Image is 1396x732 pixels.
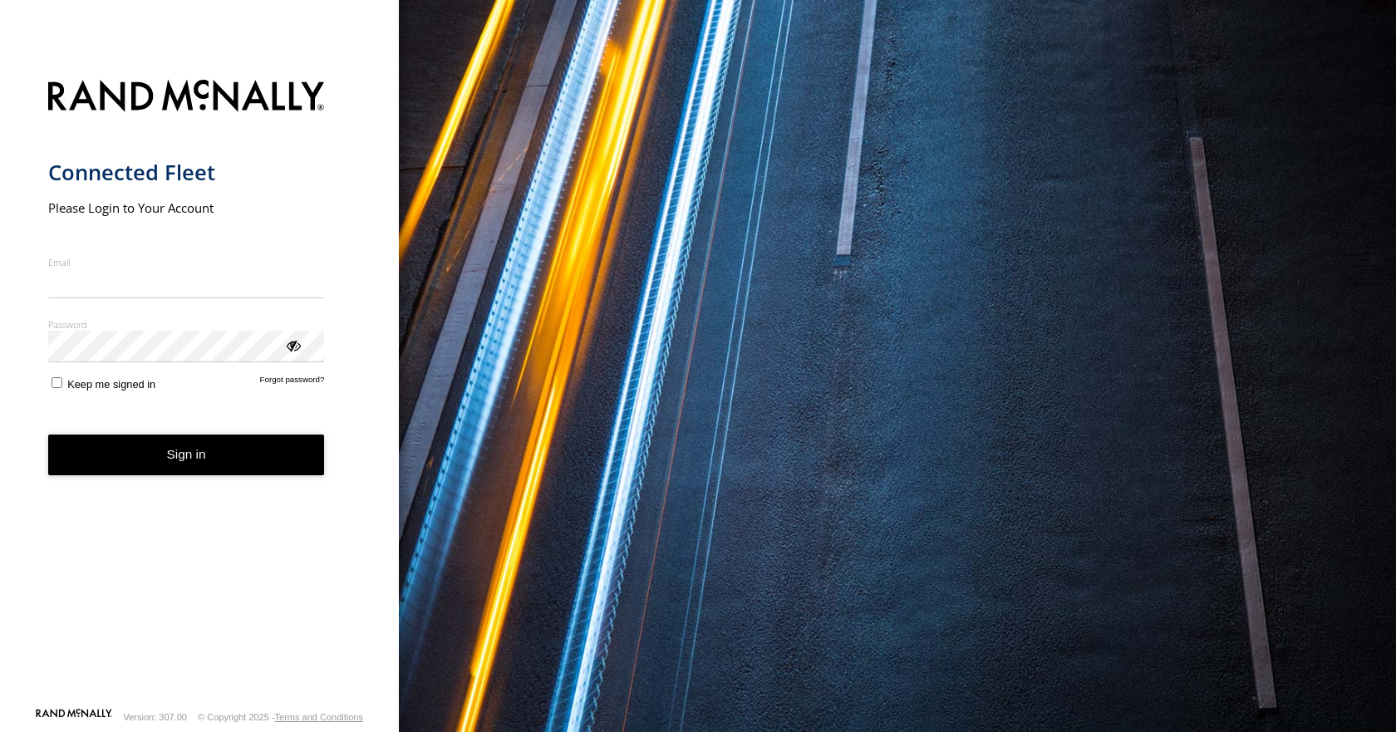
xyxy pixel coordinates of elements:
a: Terms and Conditions [275,712,363,722]
label: Password [48,318,325,331]
button: Sign in [48,435,325,475]
h1: Connected Fleet [48,159,325,186]
input: Keep me signed in [52,377,62,388]
a: Forgot password? [260,375,325,391]
div: Version: 307.00 [124,712,187,722]
label: Email [48,256,325,268]
span: Keep me signed in [67,378,155,391]
a: Visit our Website [36,709,112,725]
h2: Please Login to Your Account [48,199,325,216]
form: main [48,70,351,707]
img: Rand McNally [48,76,325,119]
div: © Copyright 2025 - [198,712,363,722]
div: ViewPassword [284,337,301,353]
